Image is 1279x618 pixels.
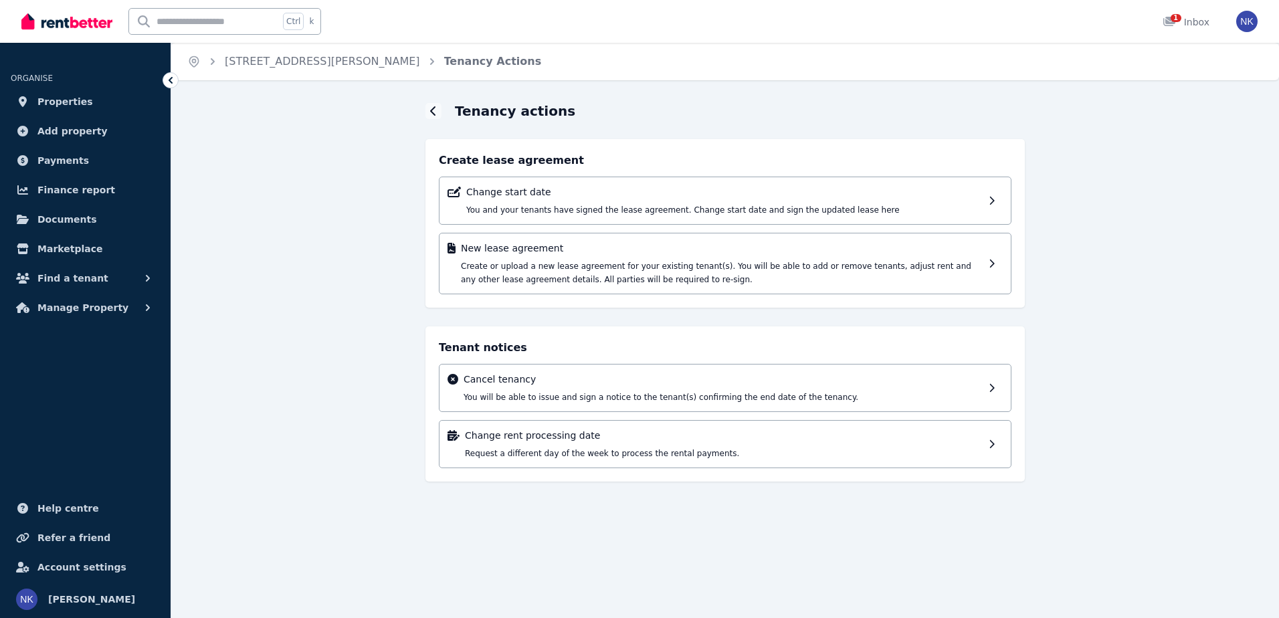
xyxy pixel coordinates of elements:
[37,500,99,516] span: Help centre
[466,185,983,199] p: Change start date
[465,429,983,442] p: Change rent processing date
[11,118,160,144] a: Add property
[466,205,900,215] span: You and your tenants have signed the lease agreement. Change start date and sign the updated leas...
[461,241,983,255] p: New lease agreement
[37,559,126,575] span: Account settings
[11,554,160,581] a: Account settings
[11,294,160,321] button: Manage Property
[439,340,1011,356] h4: Tenant notices
[37,123,108,139] span: Add property
[37,241,102,257] span: Marketplace
[461,262,971,284] span: Create or upload a new lease agreement for your existing tenant(s). You will be able to add or re...
[37,182,115,198] span: Finance report
[16,589,37,610] img: Nusret Kose
[37,94,93,110] span: Properties
[11,74,53,83] span: ORGANISE
[11,235,160,262] a: Marketplace
[11,88,160,115] a: Properties
[11,265,160,292] button: Find a tenant
[11,177,160,203] a: Finance report
[11,147,160,174] a: Payments
[465,449,739,458] span: Request a different day of the week to process the rental payments.
[37,211,97,227] span: Documents
[1236,11,1258,32] img: Nusret Kose
[37,300,128,316] span: Manage Property
[444,55,542,68] a: Tenancy Actions
[464,393,858,402] span: You will be able to issue and sign a notice to the tenant(s) confirming the end date of the tenancy.
[283,13,304,30] span: Ctrl
[11,495,160,522] a: Help centre
[1234,573,1266,605] iframe: Intercom live chat
[11,206,160,233] a: Documents
[1163,15,1209,29] div: Inbox
[439,152,1011,169] h4: Create lease agreement
[48,591,135,607] span: [PERSON_NAME]
[464,373,983,386] p: Cancel tenancy
[455,102,575,120] h1: Tenancy actions
[37,152,89,169] span: Payments
[11,524,160,551] a: Refer a friend
[37,530,110,546] span: Refer a friend
[225,55,420,68] a: [STREET_ADDRESS][PERSON_NAME]
[1171,14,1181,22] span: 1
[171,43,557,80] nav: Breadcrumb
[309,16,314,27] span: k
[21,11,112,31] img: RentBetter
[37,270,108,286] span: Find a tenant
